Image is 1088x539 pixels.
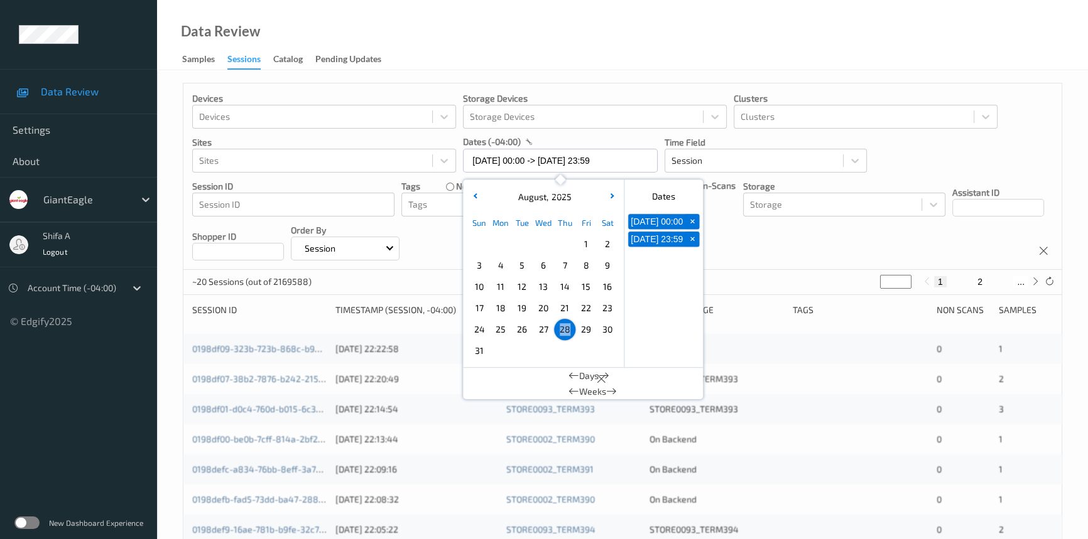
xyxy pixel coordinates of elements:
a: 0198defc-a834-76bb-8eff-3a7169708264 [192,464,361,474]
div: Choose Tuesday August 05 of 2025 [511,255,533,276]
div: Wed [533,212,554,233]
div: Choose Saturday September 06 of 2025 [597,340,618,361]
a: STORE0093_TERM394 [506,524,596,535]
span: 0 [937,494,942,504]
span: August [515,191,547,202]
span: 0 [937,373,942,384]
p: Devices [192,92,456,105]
p: Shopper ID [192,230,284,243]
div: Choose Monday August 11 of 2025 [490,276,511,297]
span: 2025 [548,191,572,202]
span: 30 [599,321,616,338]
span: 14 [556,278,574,296]
div: Choose Sunday August 10 of 2025 [469,276,490,297]
span: 3 [999,403,1004,414]
div: Tags [793,304,927,316]
p: Order By [291,224,400,237]
a: 0198df07-38b2-7876-b242-215aaeab873a [192,373,364,384]
span: 29 [577,321,595,338]
span: 10 [471,278,488,296]
span: 1 [577,235,595,253]
div: Sat [597,212,618,233]
p: Sites [192,136,456,149]
a: 0198df00-be0b-7cff-814a-2bf2c2df3b30 [192,434,356,444]
span: 24 [471,321,488,338]
div: Choose Wednesday August 13 of 2025 [533,276,554,297]
div: Choose Saturday August 02 of 2025 [597,233,618,255]
span: 22 [577,299,595,317]
div: Pending Updates [315,53,381,68]
span: 2 [999,373,1004,384]
div: Choose Thursday August 21 of 2025 [554,297,575,319]
div: Choose Monday August 25 of 2025 [490,319,511,340]
p: ~20 Sessions (out of 2169588) [192,275,312,288]
button: [DATE] 00:00 [628,214,685,229]
a: 0198df01-d0c4-760d-b015-6c3bfaaac1ba [192,403,357,414]
div: Tue [511,212,533,233]
div: Choose Friday September 05 of 2025 [575,340,597,361]
p: Tags [401,180,420,193]
div: [DATE] 22:13:44 [335,433,497,446]
div: [DATE] 22:08:32 [335,493,497,506]
div: Choose Saturday August 30 of 2025 [597,319,618,340]
div: [DATE] 22:05:22 [335,523,497,536]
div: STORE0093_TERM394 [650,523,784,536]
div: Choose Saturday August 16 of 2025 [597,276,618,297]
span: 31 [471,342,488,360]
div: Video Storage [650,304,784,316]
div: STORE0093_TERM393 [650,373,784,385]
span: 7 [556,257,574,274]
button: 1 [934,276,947,287]
div: Choose Tuesday August 19 of 2025 [511,297,533,319]
div: Choose Wednesday August 06 of 2025 [533,255,554,276]
a: Samples [182,51,227,68]
div: Data Review [181,25,260,38]
span: 12 [513,278,531,296]
span: 0 [937,434,942,444]
div: [DATE] 22:14:54 [335,403,497,415]
div: Choose Monday September 01 of 2025 [490,340,511,361]
div: Choose Tuesday July 29 of 2025 [511,233,533,255]
div: Samples [182,53,215,68]
span: + [686,215,699,228]
div: Thu [554,212,575,233]
div: edgibox0093 [650,343,784,355]
div: STORE0093_TERM393 [650,403,784,415]
span: 0 [937,343,942,354]
div: Non Scans [937,304,991,316]
div: , [515,191,572,203]
span: 2 [999,524,1004,535]
p: Session ID [192,180,394,193]
span: 4 [492,257,509,274]
div: Timestamp (Session, -04:00) [335,304,497,316]
a: STORE0002_TERM390 [506,494,595,504]
div: Sun [469,212,490,233]
button: ... [1013,276,1028,287]
div: Dates [624,184,703,208]
a: 0198def9-16ae-781b-b9fe-32c766825edd [192,524,360,535]
a: STORE0093_TERM393 [506,403,595,414]
div: [DATE] 22:20:49 [335,373,497,385]
div: Choose Friday August 01 of 2025 [575,233,597,255]
button: + [685,232,699,247]
p: dates (-04:00) [463,136,521,148]
span: 0 [937,464,942,474]
span: 5 [513,257,531,274]
span: 9 [599,257,616,274]
span: 23 [599,299,616,317]
span: 2 [599,235,616,253]
div: Sessions [227,53,261,70]
div: Choose Friday August 29 of 2025 [575,319,597,340]
span: + [686,233,699,246]
div: Choose Saturday August 23 of 2025 [597,297,618,319]
p: Session [300,242,340,255]
span: 11 [492,278,509,296]
span: 3 [471,257,488,274]
div: On Backend [650,493,784,506]
div: On Backend [650,463,784,476]
div: Choose Friday August 22 of 2025 [575,297,597,319]
span: Weeks [579,385,606,398]
span: 27 [535,321,552,338]
div: [DATE] 22:22:58 [335,343,497,355]
button: 2 [974,276,986,287]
